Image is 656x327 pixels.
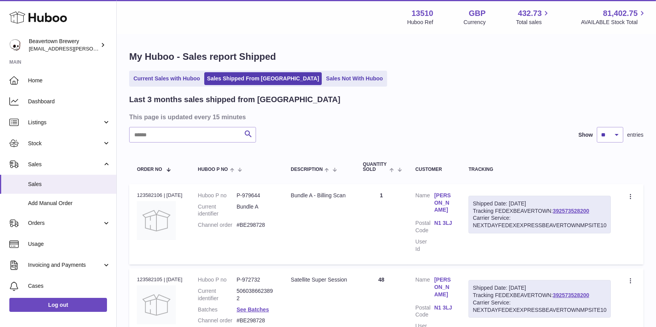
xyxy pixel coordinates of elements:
dd: P-972732 [237,276,275,284]
dt: Name [416,192,434,216]
span: 81,402.75 [603,8,638,19]
h3: This page is updated every 15 minutes [129,113,642,121]
span: Add Manual Order [28,200,111,207]
a: N1 3LJ [434,219,453,227]
span: Sales [28,181,111,188]
a: 432.73 Total sales [516,8,551,26]
span: Stock [28,140,102,147]
dt: Postal Code [416,219,434,234]
span: Usage [28,240,111,248]
h1: My Huboo - Sales report Shipped [129,50,644,63]
span: Description [291,167,323,172]
div: Currency [464,19,486,26]
a: 392573528200 [553,208,589,214]
span: Total sales [516,19,551,26]
div: Bundle A - Billing Scan [291,192,347,199]
img: no-photo.jpg [137,201,176,240]
dd: 5060386623892 [237,287,275,302]
a: 81,402.75 AVAILABLE Stock Total [581,8,647,26]
dt: Current identifier [198,203,237,218]
dt: Huboo P no [198,192,237,199]
span: entries [627,131,644,139]
span: Listings [28,119,102,126]
div: Carrier Service: NEXTDAYFEDEXEXPRESSBEAVERTOWNMPSITE10 [473,299,607,314]
div: Shipped Date: [DATE] [473,284,607,292]
a: See Batches [237,306,269,313]
dd: #BE298728 [237,317,275,324]
span: [EMAIL_ADDRESS][PERSON_NAME][DOMAIN_NAME] [29,45,156,52]
span: Cases [28,282,111,290]
div: Tracking FEDEXBEAVERTOWN: [468,196,611,234]
a: [PERSON_NAME] [434,276,453,298]
dt: Huboo P no [198,276,237,284]
td: 1 [355,184,408,264]
div: 123582105 | [DATE] [137,276,182,283]
span: Huboo P no [198,167,228,172]
span: AVAILABLE Stock Total [581,19,647,26]
a: Sales Not With Huboo [323,72,386,85]
span: Dashboard [28,98,111,105]
span: Sales [28,161,102,168]
div: Tracking FEDEXBEAVERTOWN: [468,280,611,318]
a: Current Sales with Huboo [131,72,203,85]
div: Shipped Date: [DATE] [473,200,607,207]
span: Invoicing and Payments [28,261,102,269]
a: 392573528200 [553,292,589,298]
dt: Channel order [198,221,237,229]
dd: Bundle A [237,203,275,218]
div: Huboo Ref [407,19,433,26]
span: 432.73 [518,8,542,19]
div: Beavertown Brewery [29,38,99,52]
dt: Current identifier [198,287,237,302]
h2: Last 3 months sales shipped from [GEOGRAPHIC_DATA] [129,94,340,105]
a: N1 3LJ [434,304,453,311]
div: Tracking [468,167,611,172]
a: Sales Shipped From [GEOGRAPHIC_DATA] [204,72,322,85]
dt: Batches [198,306,237,313]
dt: Name [416,276,434,300]
dt: User Id [416,238,434,253]
div: 123582106 | [DATE] [137,192,182,199]
span: Quantity Sold [363,162,388,172]
span: Home [28,77,111,84]
div: Carrier Service: NEXTDAYFEDEXEXPRESSBEAVERTOWNMPSITE10 [473,214,607,229]
a: [PERSON_NAME] [434,192,453,214]
span: Order No [137,167,162,172]
dt: Postal Code [416,304,434,319]
span: Orders [28,219,102,227]
label: Show [579,131,593,139]
div: Satellite Super Session [291,276,347,284]
strong: GBP [469,8,486,19]
img: no-photo.jpg [137,285,176,324]
dt: Channel order [198,317,237,324]
img: kit.lowe@beavertownbrewery.co.uk [9,39,21,51]
a: Log out [9,298,107,312]
strong: 13510 [412,8,433,19]
dd: #BE298728 [237,221,275,229]
dd: P-979644 [237,192,275,199]
div: Customer [416,167,453,172]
